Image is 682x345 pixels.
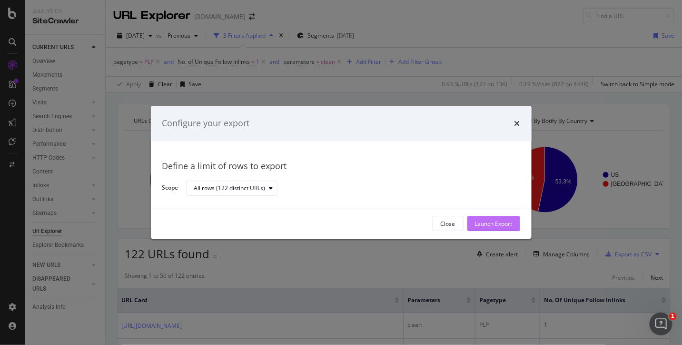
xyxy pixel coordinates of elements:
[475,220,513,228] div: Launch Export
[162,160,520,172] div: Define a limit of rows to export
[467,216,520,232] button: Launch Export
[162,184,178,194] label: Scope
[514,117,520,130] div: times
[194,185,266,191] div: All rows (122 distinct URLs)
[186,181,277,196] button: All rows (122 distinct URLs)
[151,106,532,239] div: modal
[669,313,677,320] span: 1
[650,313,672,335] iframe: Intercom live chat
[162,117,250,130] div: Configure your export
[441,220,455,228] div: Close
[433,216,464,232] button: Close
